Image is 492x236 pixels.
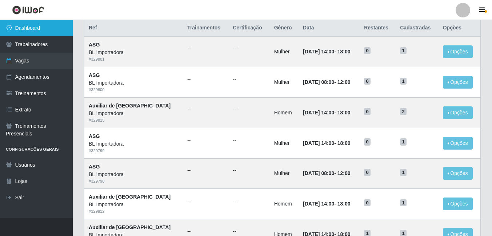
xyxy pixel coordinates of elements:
ul: -- [187,228,224,235]
th: Gênero [270,20,299,37]
time: [DATE] 14:00 [303,201,334,207]
strong: - [303,49,350,54]
ul: -- [187,137,224,144]
span: 1 [400,199,407,207]
button: Opções [443,167,473,180]
div: # 329800 [89,87,179,93]
th: Cadastradas [396,20,439,37]
strong: Auxiliar de [GEOGRAPHIC_DATA] [89,103,171,109]
time: [DATE] 08:00 [303,79,334,85]
ul: -- [233,137,265,144]
td: Mulher [270,36,299,67]
button: Opções [443,45,473,58]
time: [DATE] 08:00 [303,170,334,176]
ul: -- [187,76,224,83]
div: BL Importadora [89,79,179,87]
div: BL Importadora [89,110,179,117]
time: 12:00 [337,170,351,176]
strong: - [303,79,350,85]
div: # 329812 [89,208,179,215]
ul: -- [233,106,265,114]
ul: -- [233,167,265,174]
span: 0 [364,138,371,146]
strong: Auxiliar de [GEOGRAPHIC_DATA] [89,224,171,230]
ul: -- [233,76,265,83]
img: CoreUI Logo [12,5,44,15]
span: 1 [400,169,407,176]
time: [DATE] 14:00 [303,49,334,54]
th: Certificação [228,20,269,37]
time: 12:00 [337,79,351,85]
th: Opções [439,20,481,37]
th: Restantes [360,20,396,37]
ul: -- [233,45,265,53]
div: # 329798 [89,178,179,184]
th: Ref [84,20,183,37]
span: 0 [364,199,371,207]
strong: ASG [89,164,100,170]
ul: -- [233,228,265,235]
td: Homem [270,97,299,128]
button: Opções [443,198,473,210]
div: # 329799 [89,148,179,154]
time: 18:00 [337,49,351,54]
time: [DATE] 14:00 [303,110,334,115]
button: Opções [443,76,473,89]
div: BL Importadora [89,49,179,56]
td: Homem [270,189,299,219]
th: Trainamentos [183,20,228,37]
strong: ASG [89,42,100,48]
span: 1 [400,138,407,146]
div: BL Importadora [89,140,179,148]
time: [DATE] 14:00 [303,140,334,146]
td: Mulher [270,158,299,189]
span: 0 [364,47,371,54]
strong: Auxiliar de [GEOGRAPHIC_DATA] [89,194,171,200]
ul: -- [187,197,224,205]
span: 0 [364,78,371,85]
span: 0 [364,108,371,115]
button: Opções [443,106,473,119]
div: # 329815 [89,117,179,123]
time: 18:00 [337,201,351,207]
span: 1 [400,78,407,85]
ul: -- [187,167,224,174]
time: 18:00 [337,110,351,115]
td: Mulher [270,67,299,98]
ul: -- [187,106,224,114]
button: Opções [443,137,473,150]
span: 2 [400,108,407,115]
div: BL Importadora [89,171,179,178]
ul: -- [187,45,224,53]
td: Mulher [270,128,299,158]
strong: ASG [89,72,100,78]
span: 0 [364,169,371,176]
strong: ASG [89,133,100,139]
strong: - [303,140,350,146]
span: 1 [400,47,407,54]
time: 18:00 [337,140,351,146]
ul: -- [233,197,265,205]
strong: - [303,201,350,207]
div: BL Importadora [89,201,179,208]
th: Data [299,20,360,37]
div: # 329801 [89,56,179,62]
strong: - [303,170,350,176]
strong: - [303,110,350,115]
